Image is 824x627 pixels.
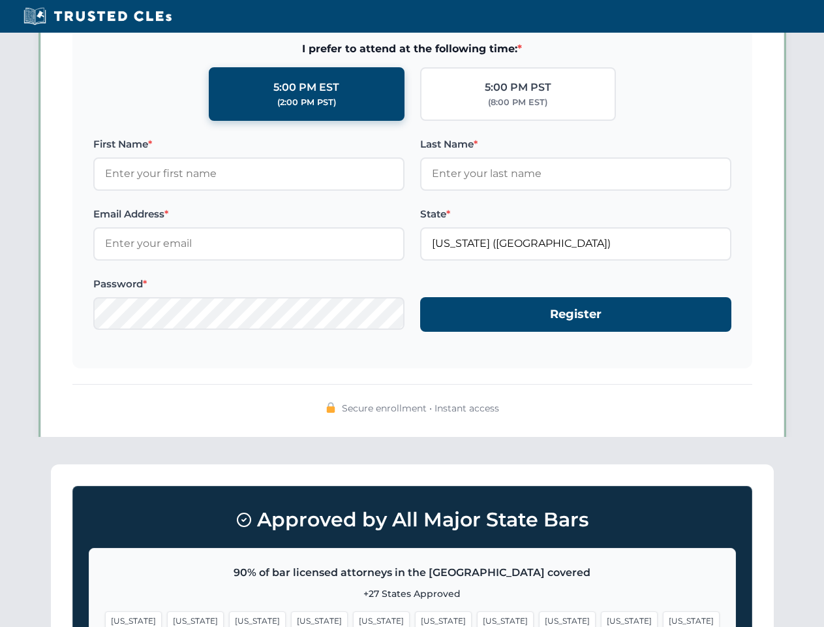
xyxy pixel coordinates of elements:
[93,276,404,292] label: Password
[89,502,736,538] h3: Approved by All Major State Bars
[420,137,731,152] label: Last Name
[105,564,720,581] p: 90% of bar licensed attorneys in the [GEOGRAPHIC_DATA] covered
[93,40,731,57] span: I prefer to attend at the following time:
[93,157,404,190] input: Enter your first name
[342,401,499,415] span: Secure enrollment • Instant access
[420,297,731,332] button: Register
[20,7,175,26] img: Trusted CLEs
[420,157,731,190] input: Enter your last name
[420,206,731,222] label: State
[485,79,551,96] div: 5:00 PM PST
[93,227,404,260] input: Enter your email
[93,206,404,222] label: Email Address
[488,96,547,109] div: (8:00 PM EST)
[420,227,731,260] input: Florida (FL)
[326,402,336,413] img: 🔒
[273,79,339,96] div: 5:00 PM EST
[93,137,404,152] label: First Name
[277,96,336,109] div: (2:00 PM PST)
[105,587,720,601] p: +27 States Approved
